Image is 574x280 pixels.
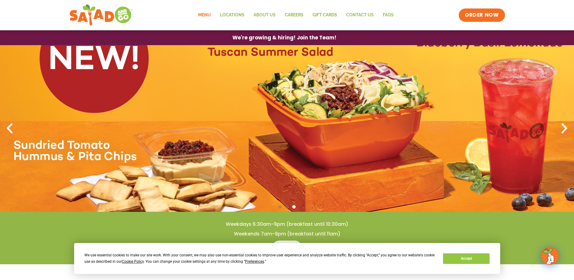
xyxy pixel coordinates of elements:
span: ORDER NOW [465,12,499,19]
h4: Weekdays 6:30am-9pm (breakfast until 10:30am) [12,221,562,228]
a: FAQs [378,8,398,22]
a: Contact Us [342,8,378,22]
a: ORDER NOW [459,8,505,22]
span: Go to slide 1 [278,205,282,208]
a: Menu [272,241,302,255]
a: GIFT CARDS [308,8,342,22]
a: Menu [194,8,215,22]
span: Cookie Policy [122,259,144,264]
span: Preferences [245,259,264,264]
span: Go to slide 3 [292,205,296,208]
div: Next slide [558,122,571,135]
span: Go to slide 2 [285,205,289,208]
div: Previous slide [3,122,16,135]
button: Accept [443,253,490,264]
div: We use essential cookies to make our site work. With your consent, we may also use non-essential ... [84,252,436,265]
nav: Menu [194,8,398,22]
img: wpChatIcon [541,247,558,264]
span: We're growing & hiring! Join the Team! [232,35,336,40]
a: About Us [249,8,280,22]
a: We're growing & hiring! Join the Team! [223,31,346,45]
div: Cookie Consent Prompt [74,243,500,274]
h4: Weekends 7am-9pm (breakfast until 11am) [12,231,562,237]
img: new-SAG-logo-768×292 [69,3,133,27]
a: Careers [280,8,308,22]
a: Locations [215,8,249,22]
